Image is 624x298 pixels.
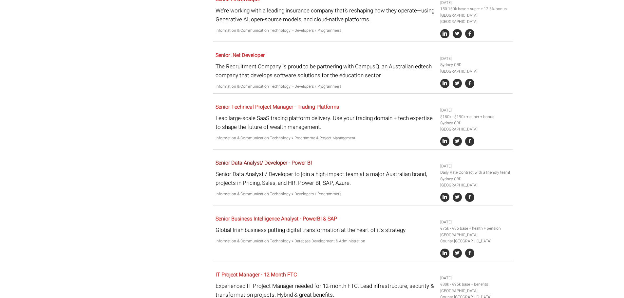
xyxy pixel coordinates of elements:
li: Daily Rate Contract with a friendly team! [440,169,510,176]
li: [DATE] [440,219,510,225]
a: Senior .Net Developer [216,51,265,59]
li: [GEOGRAPHIC_DATA] County [GEOGRAPHIC_DATA] [440,232,510,244]
p: Information & Communication Technology > Developers / Programmers [216,191,435,197]
p: Global Irish business putting digital transformation at the heart of it's strategy [216,226,435,235]
li: Sydney CBD [GEOGRAPHIC_DATA] [440,176,510,188]
a: Senior Data Analyst/ Developer - Power BI [216,159,312,167]
li: [DATE] [440,275,510,281]
li: Sydney CBD [GEOGRAPHIC_DATA] [440,120,510,132]
li: [DATE] [440,107,510,114]
a: IT Project Manager - 12 Month FTC [216,271,297,279]
p: The Recruitment Company is proud to be partnering with CampusQ, an Australian edtech company that... [216,62,435,80]
a: Senior Technical Project Manager - Trading Platforms [216,103,339,111]
p: Information & Communication Technology > Developers / Programmers [216,27,435,34]
p: Senior Data Analyst / Developer to join a high-impact team at a major Australian brand, projects ... [216,170,435,187]
li: 150-160k base + super + 12.5% bonus [440,6,510,12]
li: €75k - €85 base + health + pension [440,225,510,232]
p: We’re working with a leading insurance company that’s reshaping how they operate—using Generative... [216,6,435,24]
a: Senior Business Intelligence Analyst - PowerBI & SAP [216,215,337,223]
li: [GEOGRAPHIC_DATA] [GEOGRAPHIC_DATA] [440,12,510,25]
p: Information & Communication Technology > Database Development & Administration [216,238,435,244]
li: €80k - €95k base + benefits [440,281,510,288]
p: Information & Communication Technology > Developers / Programmers [216,83,435,90]
li: $180k - $190k + super + bonus [440,114,510,120]
li: Sydney CBD [GEOGRAPHIC_DATA] [440,62,510,74]
p: Information & Communication Technology > Programme & Project Management [216,135,435,141]
li: [DATE] [440,163,510,169]
p: Lead large-scale SaaS trading platform delivery. Use your trading domain + tech expertise to shap... [216,114,435,131]
li: [DATE] [440,56,510,62]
